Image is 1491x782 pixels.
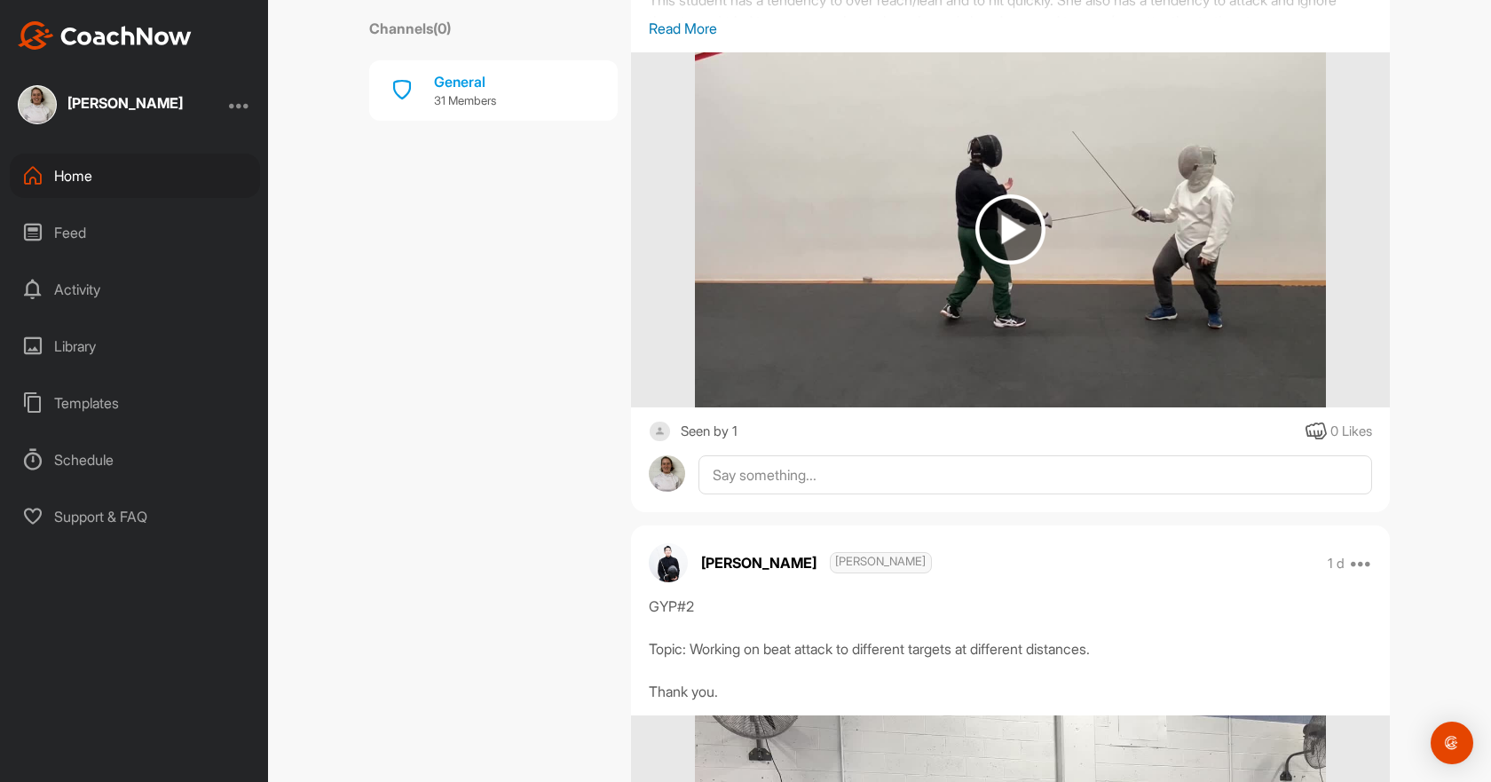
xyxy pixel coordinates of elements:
[1330,422,1372,442] div: 0 Likes
[1431,722,1473,764] div: Open Intercom Messenger
[10,267,260,312] div: Activity
[18,85,57,124] img: square_a6a7cc6cb08069d528b072ba96933b62.jpg
[1328,555,1345,573] p: 1 d
[649,421,671,443] img: square_default-ef6cabf814de5a2bf16c804365e32c732080f9872bdf737d349900a9daf73cf9.png
[830,552,932,573] span: [PERSON_NAME]
[18,21,192,50] img: CoachNow
[369,18,451,39] label: Channels ( 0 )
[649,543,688,582] img: avatar
[695,52,1326,407] img: media
[649,455,685,492] img: avatar
[434,71,496,92] div: General
[434,92,496,110] p: 31 Members
[10,154,260,198] div: Home
[10,438,260,482] div: Schedule
[10,324,260,368] div: Library
[701,552,932,573] p: [PERSON_NAME]
[975,194,1045,265] img: play
[649,18,1372,39] p: Read More
[10,381,260,425] div: Templates
[681,421,738,443] div: Seen by 1
[649,596,1372,702] div: GYP#2 Topic: Working on beat attack to different targets at different distances. Thank you.
[67,96,183,110] div: [PERSON_NAME]
[10,210,260,255] div: Feed
[10,494,260,539] div: Support & FAQ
